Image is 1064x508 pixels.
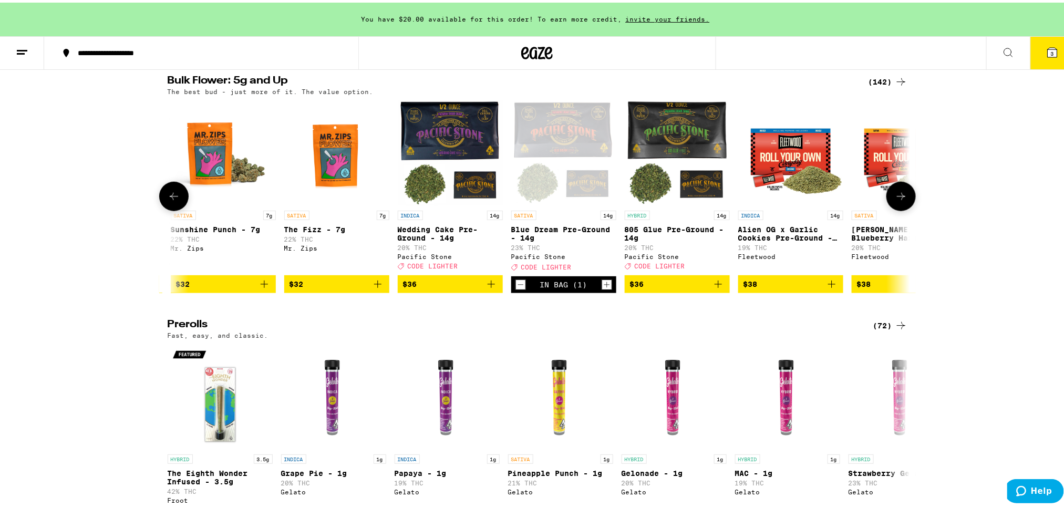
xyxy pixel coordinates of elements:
[714,208,730,217] p: 14g
[377,208,389,217] p: 7g
[622,477,727,484] p: 20% THC
[171,242,276,249] div: Mr. Zips
[168,494,273,501] div: Froot
[738,98,843,272] a: Open page for Alien OG x Garlic Cookies Pre-Ground - 14g from Fleetwood
[398,208,423,217] p: INDICA
[852,242,957,248] p: 20% THC
[508,466,613,475] p: Pineapple Punch - 1g
[601,452,613,461] p: 1g
[622,341,727,447] img: Gelato - Gelonade - 1g
[511,242,616,248] p: 23% THC
[281,486,386,493] div: Gelato
[857,277,871,286] span: $38
[625,98,730,272] a: Open page for 805 Glue Pre-Ground - 14g from Pacific Stone
[1007,476,1064,503] iframe: Opens a widget where you can find more information
[738,273,843,291] button: Add to bag
[511,223,616,240] p: Blue Dream Pre-Ground - 14g
[625,242,730,248] p: 20% THC
[168,466,273,483] p: The Eighth Wonder Infused - 3.5g
[735,466,840,475] p: MAC - 1g
[540,278,587,286] div: In Bag (1)
[735,341,840,447] img: Gelato - MAC - 1g
[171,98,276,272] a: Open page for Sunshine Punch - 7g from Mr. Zips
[395,341,500,447] img: Gelato - Papaya - 1g
[622,466,727,475] p: Gelonade - 1g
[521,262,572,268] span: CODE LIGHTER
[735,486,840,493] div: Gelato
[171,223,276,231] p: Sunshine Punch - 7g
[168,329,268,336] p: Fast, easy, and classic.
[1051,48,1054,54] span: 3
[828,452,840,461] p: 1g
[284,242,389,249] div: Mr. Zips
[284,223,389,231] p: The Fizz - 7g
[168,341,273,447] img: Froot - The Eighth Wonder Infused - 3.5g
[398,242,503,248] p: 20% THC
[361,13,622,20] span: You have $20.00 available for this order! To earn more credit,
[168,485,273,492] p: 42% THC
[254,452,273,461] p: 3.5g
[622,13,714,20] span: invite your friends.
[852,273,957,291] button: Add to bag
[738,251,843,257] div: Fleetwood
[284,208,309,217] p: SATIVA
[281,466,386,475] p: Grape Pie - 1g
[738,208,763,217] p: INDICA
[281,452,306,461] p: INDICA
[630,277,644,286] span: $36
[398,223,503,240] p: Wedding Cake Pre-Ground - 14g
[602,277,612,287] button: Increment
[176,277,190,286] span: $32
[849,466,954,475] p: Strawberry Gelato - 1g
[281,341,386,506] a: Open page for Grape Pie - 1g from Gelato
[284,233,389,240] p: 22% THC
[511,251,616,257] div: Pacific Stone
[281,477,386,484] p: 20% THC
[395,452,420,461] p: INDICA
[281,341,386,447] img: Gelato - Grape Pie - 1g
[508,341,613,506] a: Open page for Pineapple Punch - 1g from Gelato
[284,273,389,291] button: Add to bag
[263,208,276,217] p: 7g
[622,486,727,493] div: Gelato
[395,486,500,493] div: Gelato
[849,341,954,506] a: Open page for Strawberry Gelato - 1g from Gelato
[622,341,727,506] a: Open page for Gelonade - 1g from Gelato
[625,251,730,257] div: Pacific Stone
[284,98,389,203] img: Mr. Zips - The Fizz - 7g
[738,223,843,240] p: Alien OG x Garlic Cookies Pre-Ground - 14g
[168,317,856,329] h2: Prerolls
[625,208,650,217] p: HYBRID
[398,98,503,272] a: Open page for Wedding Cake Pre-Ground - 14g from Pacific Stone
[487,208,503,217] p: 14g
[735,341,840,506] a: Open page for MAC - 1g from Gelato
[487,452,500,461] p: 1g
[852,251,957,257] div: Fleetwood
[852,223,957,240] p: [PERSON_NAME] x Blueberry Haze Pre-Ground - 14g
[869,73,907,86] a: (142)
[625,273,730,291] button: Add to bag
[508,341,613,447] img: Gelato - Pineapple Punch - 1g
[290,277,304,286] span: $32
[735,477,840,484] p: 19% THC
[625,223,730,240] p: 805 Glue Pre-Ground - 14g
[849,477,954,484] p: 23% THC
[635,261,685,267] span: CODE LIGHTER
[743,277,758,286] span: $38
[849,452,874,461] p: HYBRID
[168,452,193,461] p: HYBRID
[398,251,503,257] div: Pacific Stone
[511,208,536,217] p: SATIVA
[508,452,533,461] p: SATIVA
[873,317,907,329] a: (72)
[738,242,843,248] p: 19% THC
[714,452,727,461] p: 1g
[171,233,276,240] p: 22% THC
[511,98,616,273] a: Open page for Blue Dream Pre-Ground - 14g from Pacific Stone
[408,261,458,267] span: CODE LIGHTER
[395,477,500,484] p: 19% THC
[508,477,613,484] p: 21% THC
[508,486,613,493] div: Gelato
